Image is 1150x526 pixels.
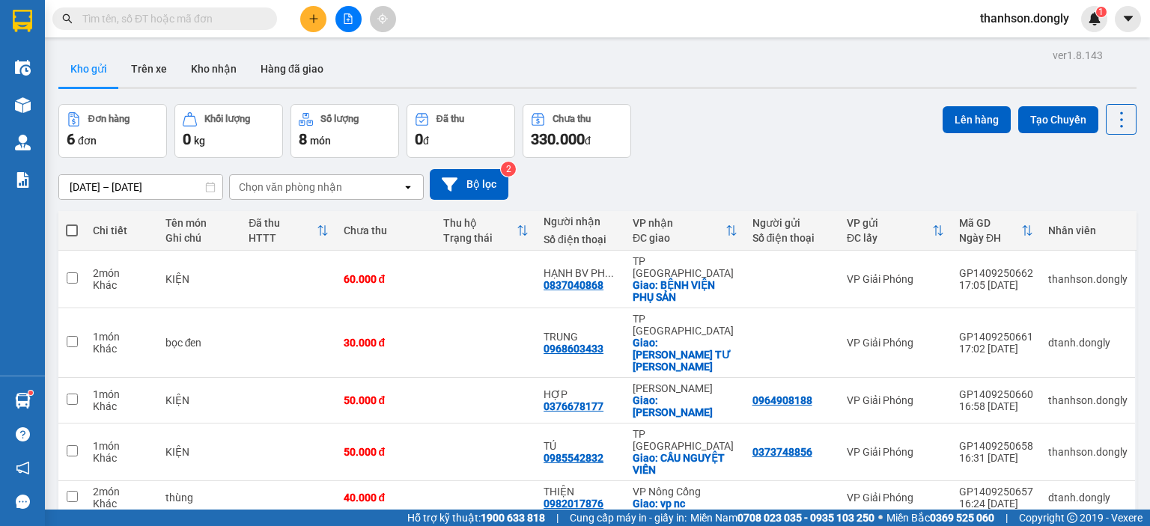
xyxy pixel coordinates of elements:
span: plus [308,13,319,24]
div: 16:58 [DATE] [959,400,1033,412]
span: ... [605,267,614,279]
div: Người nhận [544,215,618,227]
div: TP [GEOGRAPHIC_DATA] [633,313,737,337]
span: message [16,495,30,509]
div: 50.000 đ [344,394,429,406]
button: Kho gửi [58,51,119,87]
div: GP1409250658 [959,440,1033,452]
button: Bộ lọc [430,169,508,200]
div: ĐC giao [633,232,725,244]
span: đơn [78,135,97,147]
div: VP Giải Phóng [847,492,944,504]
img: logo-vxr [13,10,32,32]
div: HẠNH BV PHỤ SẢN 0963646893 [544,267,618,279]
span: notification [16,461,30,475]
span: copyright [1067,513,1077,523]
div: 1 món [93,440,150,452]
span: đ [423,135,429,147]
div: Nhân viên [1048,224,1128,236]
span: | [1006,510,1008,526]
div: ver 1.8.143 [1053,47,1103,64]
div: Thu hộ [443,217,517,229]
div: VP Giải Phóng [847,394,944,406]
div: GP1409250661 [959,331,1033,343]
div: Tên món [165,217,234,229]
div: TÚ [544,440,618,452]
img: warehouse-icon [15,97,31,113]
div: KIỆN [165,394,234,406]
span: caret-down [1122,12,1135,25]
div: KIỆN [165,273,234,285]
div: VP Nông Cống [633,486,737,498]
img: solution-icon [15,172,31,188]
sup: 1 [1096,7,1107,17]
div: Chọn văn phòng nhận [239,180,342,195]
div: HỢP [544,388,618,400]
span: | [556,510,559,526]
button: aim [370,6,396,32]
div: GP1409250657 [959,486,1033,498]
button: file-add [335,6,362,32]
div: 0985542832 [544,452,603,464]
div: VP nhận [633,217,725,229]
div: bọc đen [165,337,234,349]
button: Trên xe [119,51,179,87]
button: Số lượng8món [290,104,399,158]
span: món [310,135,331,147]
div: thanhson.dongly [1048,394,1128,406]
div: Số điện thoại [544,233,618,245]
span: file-add [343,13,353,24]
div: THIỆN [544,486,618,498]
div: Đơn hàng [88,114,130,124]
div: 60.000 đ [344,273,429,285]
button: Lên hàng [943,106,1011,133]
div: Khác [93,343,150,355]
div: 1 món [93,388,150,400]
div: TP [GEOGRAPHIC_DATA] [633,255,737,279]
div: 0376678177 [544,400,603,412]
div: 17:02 [DATE] [959,343,1033,355]
span: 1 [1098,7,1104,17]
div: TRUNG [544,331,618,343]
div: Giao: vp nc [633,498,737,510]
button: Đã thu0đ [407,104,515,158]
div: 0373748856 [752,446,812,458]
div: Người gửi [752,217,832,229]
div: Khác [93,279,150,291]
span: Miền Nam [690,510,874,526]
div: Khác [93,498,150,510]
strong: 1900 633 818 [481,512,545,524]
button: plus [300,6,326,32]
div: Chưa thu [344,224,429,236]
div: Giao: NGÃ TƯ QUẢNG THỊNH [633,337,737,373]
th: Toggle SortBy [952,211,1041,251]
div: VP gửi [847,217,932,229]
th: Toggle SortBy [625,211,745,251]
div: GP1409250662 [959,267,1033,279]
div: Số lượng [320,114,359,124]
div: KIỆN [165,446,234,458]
div: 40.000 đ [344,492,429,504]
button: Chưa thu330.000đ [523,104,631,158]
div: 50.000 đ [344,446,429,458]
div: Trạng thái [443,232,517,244]
div: dtanh.dongly [1048,337,1128,349]
div: GP1409250660 [959,388,1033,400]
div: Giao: BỆNH VIỆN PHỤ SẢN [633,279,737,303]
span: Miền Bắc [886,510,994,526]
div: dtanh.dongly [1048,492,1128,504]
div: TP [GEOGRAPHIC_DATA] [633,428,737,452]
img: warehouse-icon [15,60,31,76]
strong: 0369 525 060 [930,512,994,524]
div: Khác [93,400,150,412]
span: ⚪️ [878,515,883,521]
div: Mã GD [959,217,1021,229]
th: Toggle SortBy [241,211,335,251]
div: Khác [93,452,150,464]
th: Toggle SortBy [839,211,952,251]
img: warehouse-icon [15,135,31,150]
div: 2 món [93,267,150,279]
span: Cung cấp máy in - giấy in: [570,510,687,526]
div: Ngày ĐH [959,232,1021,244]
div: Đã thu [436,114,464,124]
